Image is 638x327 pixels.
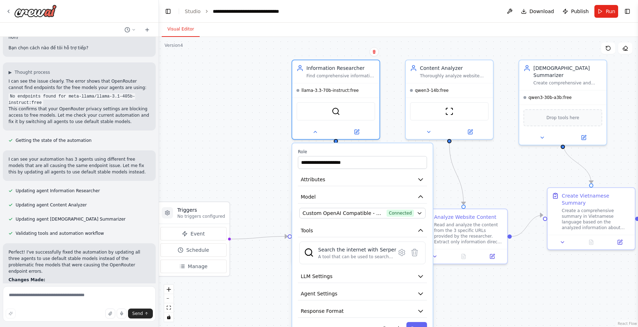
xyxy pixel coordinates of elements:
[395,246,408,259] button: Configure tool
[301,273,333,280] span: LLM Settings
[164,285,173,294] button: zoom in
[559,142,595,183] g: Edge from fd8763f9-74e1-4d56-bb30-0f45a849ebf3 to f7ba38bf-e41a-4629-bed4-e764bfba040c
[547,187,636,250] div: Create Vietnamese SummaryCreate a comprehensive summary in Vietnamese language based on the analy...
[405,60,494,140] div: Content AnalyzerThoroughly analyze website content and extract key insights, trends, and detailed...
[164,285,173,322] div: React Flow controls
[301,88,359,93] span: llama-3.3-70b-instruct:free
[298,224,427,237] button: Tools
[9,277,45,282] strong: Changes Made:
[547,114,579,121] span: Drop tools here
[16,216,126,222] span: Updating agent [DEMOGRAPHIC_DATA] Summarizer
[298,305,427,318] button: Response Format
[9,106,150,125] p: This confirms that your OpenRouter privacy settings are blocking access to free models. Let me ch...
[318,246,396,253] div: Search the internet with Serper
[9,156,150,175] p: I can see your automation has 3 agents using different free models that are all causing the same ...
[606,8,615,15] span: Run
[117,309,127,318] button: Click to speak your automation idea
[420,73,489,79] div: Thoroughly analyze website content and extract key insights, trends, and detailed information abo...
[132,311,143,316] span: Send
[157,201,230,277] div: TriggersNo triggers configuredEventScheduleManage
[15,70,50,75] span: Thought process
[445,107,454,116] img: ScrapeWebsiteTool
[299,208,426,218] button: Custom OpenAI Compatible - openai/meta-llama/llama-3.3-70b-instruct:free (openrouter)Connected
[16,138,91,143] span: Getting the state of the automation
[512,212,543,240] g: Edge from 8cf6e006-7ce5-440f-945c-de2d86dfa260 to f7ba38bf-e41a-4629-bed4-e764bfba040c
[122,26,139,34] button: Switch to previous chat
[9,78,150,91] p: I can see the issue clearly. The error shows that OpenRouter cannot find endpoints for the free m...
[408,246,421,259] button: Delete tool
[6,309,16,318] button: Improve this prompt
[301,290,337,297] span: Agent Settings
[186,246,209,254] span: Schedule
[420,65,489,72] div: Content Analyzer
[618,322,637,326] a: React Flow attribution
[446,143,467,205] g: Edge from fcc8dc01-7081-404d-8e46-cfad704e5e0e to 8cf6e006-7ce5-440f-945c-de2d86dfa260
[318,254,396,260] div: A tool that can be used to search the internet with a search_query. Supports different search typ...
[16,231,104,236] span: Validating tools and automation workflow
[528,95,572,100] span: qwen3-30b-a3b:free
[450,128,490,136] button: Open in side panel
[190,230,205,237] span: Event
[165,43,183,48] div: Version 4
[177,206,225,214] h3: Triggers
[177,214,225,219] p: No triggers configured
[576,238,606,246] button: No output available
[608,238,632,246] button: Open in side panel
[160,260,227,273] button: Manage
[9,45,150,51] p: Bạn chọn cách nào để tôi hỗ trợ tiếp?
[419,209,508,264] div: Analyze Website ContentRead and analyze the content from the 3 specific URLs provided by the rese...
[9,249,150,275] p: Perfect! I've successfully fixed the automation by updating all three agents to use default stabl...
[533,65,602,79] div: [DEMOGRAPHIC_DATA] Summarizer
[298,287,427,300] button: Agent Settings
[571,8,589,15] span: Publish
[518,60,607,145] div: [DEMOGRAPHIC_DATA] SummarizerCreate comprehensive and well-structured summaries in Vietnamese lan...
[415,88,449,93] span: qwen3-14b:free
[306,65,375,72] div: Information Researcher
[298,149,427,155] label: Role
[9,93,135,106] code: No endpoints found for meta-llama/llama-3.1-405b-instruct:free
[301,227,313,234] span: Tools
[164,312,173,322] button: toggle interactivity
[560,5,592,18] button: Publish
[9,70,12,75] span: ▶
[298,173,427,186] button: Attributes
[298,270,427,283] button: LLM Settings
[9,70,50,75] button: ▶Thought process
[164,294,173,303] button: zoom out
[9,283,150,296] li: : Updated from to default model
[480,252,504,261] button: Open in side panel
[303,210,384,217] span: Custom OpenAI Compatible - openai/meta-llama/llama-3.3-70b-instruct:free (openrouter)
[142,26,153,34] button: Start a new chat
[229,233,288,243] g: Edge from triggers to 476a669a-293d-4231-8fcf-5f3cfc4cdd63
[185,8,293,15] nav: breadcrumb
[16,188,100,194] span: Updating agent Information Researcher
[128,309,153,318] button: Send
[160,227,227,240] button: Event
[562,192,631,206] div: Create Vietnamese Summary
[434,214,496,221] div: Analyze Website Content
[529,8,554,15] span: Download
[301,193,316,200] span: Model
[518,5,557,18] button: Download
[162,22,200,37] button: Visual Editor
[16,202,87,208] span: Updating agent Content Analyzer
[292,60,380,140] div: Information ResearcherFind comprehensive information about {focus_area} in {topic} from {time_fra...
[185,9,201,14] a: Studio
[449,252,479,261] button: No output available
[337,128,377,136] button: Open in side panel
[434,222,503,245] div: Read and analyze the content from the 3 specific URLs provided by the researcher. Extract only in...
[533,80,602,86] div: Create comprehensive and well-structured summaries in Vietnamese language about {focus_area} in {...
[160,243,227,257] button: Schedule
[188,263,208,270] span: Manage
[306,73,375,79] div: Find comprehensive information about {focus_area} in {topic} from {time_frame} using internet sea...
[164,303,173,312] button: fit view
[594,5,618,18] button: Run
[370,47,379,56] button: Delete node
[562,208,631,231] div: Create a comprehensive summary in Vietnamese language based on the analyzed information about {fo...
[298,190,427,204] button: Model
[304,248,314,257] img: SerperDevTool
[163,6,173,16] button: Hide left sidebar
[301,176,325,183] span: Attributes
[105,309,115,318] button: Upload files
[14,5,57,17] img: Logo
